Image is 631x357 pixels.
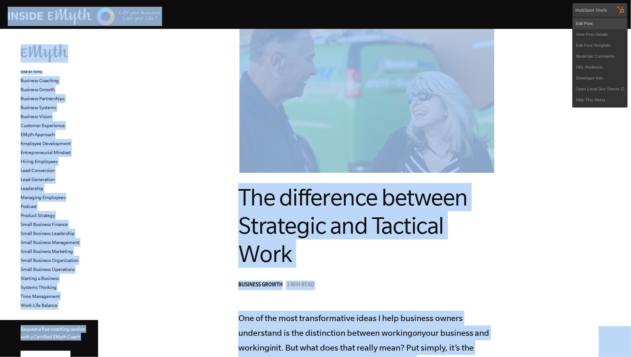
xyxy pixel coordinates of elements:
span: The difference between Strategic and Tactical Work [238,184,468,267]
p: Request a free coaching session with a Certified EMyth Coach [21,325,88,341]
a: Hide This Menu [573,95,627,106]
div: HubSpot Tools [576,7,608,13]
a: EMyth Approach [21,132,55,137]
a: Business Growth [238,282,286,289]
em: on [413,328,422,337]
a: Developer Info [573,73,627,84]
a: Business Partnerships [21,96,65,101]
a: Podcast [21,204,37,209]
a: Small Business Organization [21,258,78,263]
a: URL Redirects [573,62,627,73]
a: Open Local Dev Server [573,84,627,95]
a: Product Strategy [21,213,55,218]
a: Edit Post Template [573,40,627,51]
a: Customer Experience [21,123,65,128]
a: Systems Thinking [21,285,57,290]
a: Business Vision [21,114,52,119]
p: 3 min read [287,282,314,289]
em: in [270,343,276,352]
a: Leadership [21,186,43,191]
a: Small Business Operations [21,267,75,272]
a: Business Growth [21,87,55,92]
span: Business Growth [238,282,283,289]
a: Time Management [21,294,60,299]
a: Hiring Employees [21,159,58,164]
a: Starting a Business [21,276,59,281]
a: Managing Employees [21,195,65,200]
a: Employee Development [21,141,71,146]
a: Business Systems [21,105,56,110]
a: View Post Details [573,29,627,40]
a: Small Business Finance [21,222,68,227]
div: HubSpot Tools Edit PostView Post DetailsEdit Post TemplateModerate CommentsURL RedirectsDeveloper... [572,3,628,108]
a: Business Coaching [21,78,59,83]
a: Entrepreneurial Mindset [21,150,71,155]
a: Lead Generation [21,177,55,182]
a: Lead Conversion [21,168,55,173]
a: Small Business Marketing [21,249,73,254]
a: Work-Life Balance [21,303,58,308]
a: Edit Post [573,18,627,29]
img: HubSpot Tools Menu Toggle [614,3,628,17]
h6: VIEW BY TOPIC [21,70,98,74]
a: Moderate Comments [573,51,627,62]
img: EMyth Business Coaching [8,7,162,26]
a: Small Business Leadership [21,231,75,236]
a: Small Business Management [21,240,79,245]
img: EMyth [21,44,68,63]
iframe: Chat Widget [599,326,631,357]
